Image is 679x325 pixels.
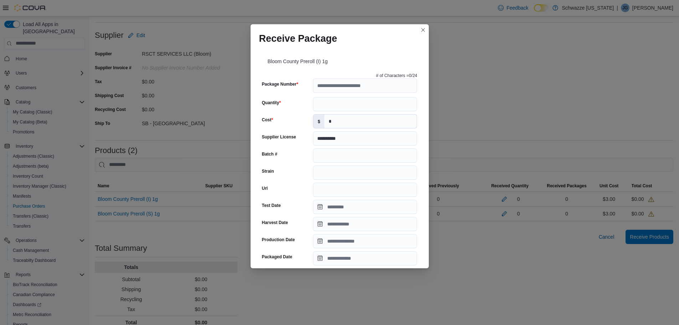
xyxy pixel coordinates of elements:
[262,117,273,123] label: Cost
[313,200,417,214] input: Press the down key to open a popover containing a calendar.
[376,73,417,78] p: # of Characters = 0 /24
[419,26,427,34] button: Closes this modal window
[262,134,296,140] label: Supplier License
[262,81,298,87] label: Package Number
[262,203,281,208] label: Test Date
[259,50,420,70] div: Bloom County Preroll (I) 1g
[262,151,277,157] label: Batch #
[262,168,274,174] label: Strain
[313,251,417,265] input: Press the down key to open a popover containing a calendar.
[262,100,281,106] label: Quantity
[313,234,417,248] input: Press the down key to open a popover containing a calendar.
[262,186,268,191] label: Url
[262,254,292,260] label: Packaged Date
[313,115,324,128] label: $
[262,237,295,243] label: Production Date
[262,220,288,225] label: Harvest Date
[259,33,337,44] h1: Receive Package
[313,217,417,231] input: Press the down key to open a popover containing a calendar.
